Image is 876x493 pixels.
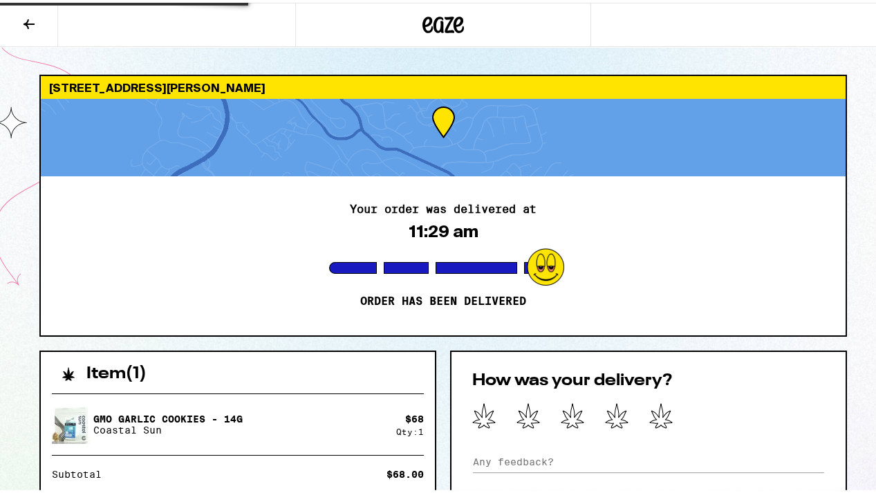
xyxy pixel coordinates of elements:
div: $68.00 [386,467,424,476]
h2: Your order was delivered at [350,201,537,212]
h2: Item ( 1 ) [86,363,147,380]
img: GMO Garlic Cookies - 14g [52,402,91,441]
div: [STREET_ADDRESS][PERSON_NAME] [41,73,846,96]
p: Order has been delivered [360,292,526,306]
span: Hi. Need any help? [8,10,100,21]
h2: How was your delivery? [472,370,825,387]
div: $ 68 [405,411,424,422]
p: GMO Garlic Cookies - 14g [93,411,243,422]
div: 11:29 am [409,219,478,239]
p: Coastal Sun [93,422,243,433]
div: Subtotal [52,467,111,476]
input: Any feedback? [472,449,825,469]
div: Qty: 1 [396,425,424,434]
